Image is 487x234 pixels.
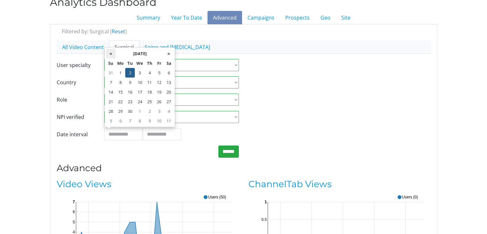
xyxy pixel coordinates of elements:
td: 10 [135,78,145,87]
td: 7 [106,78,116,87]
td: 1 [116,68,125,78]
td: 14 [106,87,116,97]
a: Summary [131,11,166,24]
th: Tu [125,58,135,68]
label: User specialty [52,59,100,71]
td: 21 [106,97,116,106]
label: Date interval [52,128,100,140]
a: ChannelTab Views [248,179,332,189]
td: 7 [125,116,135,126]
a: Advanced [207,11,242,24]
label: Country [52,76,100,88]
td: 19 [154,87,164,97]
a: Year To Date [166,11,207,24]
td: 11 [164,116,174,126]
th: Sa [164,58,174,68]
div: Filtered by: Surgical ( ) [57,28,435,35]
a: Reset [112,28,125,35]
th: [DATE] [116,49,164,58]
td: 3 [154,106,164,116]
td: 25 [145,97,154,106]
th: Fr [154,58,164,68]
td: 4 [145,68,154,78]
td: 6 [116,116,125,126]
td: 29 [116,106,125,116]
td: 8 [116,78,125,87]
th: Su [106,58,116,68]
td: 30 [125,106,135,116]
td: 26 [154,97,164,106]
a: Video Views [57,179,111,189]
th: We [135,58,145,68]
a: Campaigns [242,11,280,24]
td: 17 [135,87,145,97]
td: 1 [135,106,145,116]
td: 9 [125,78,135,87]
td: 18 [145,87,154,97]
td: 6 [164,68,174,78]
td: 11 [145,78,154,87]
a: Geo [315,11,336,24]
a: All Video Content [57,40,109,54]
th: « [106,49,116,58]
td: 2 [145,106,154,116]
th: Mo [116,58,125,68]
td: 5 [106,116,116,126]
td: 13 [164,78,174,87]
a: Spine and [MEDICAL_DATA] [139,40,215,54]
a: Site [336,11,356,24]
td: 24 [135,97,145,106]
td: 3 [135,68,145,78]
th: Th [145,58,154,68]
td: 10 [154,116,164,126]
td: 15 [116,87,125,97]
td: 27 [164,97,174,106]
a: Prospects [280,11,315,24]
td: 5 [154,68,164,78]
a: Surgical [109,40,139,54]
td: 28 [106,106,116,116]
td: 31 [106,68,116,78]
td: 8 [135,116,145,126]
td: 9 [145,116,154,126]
h3: Advanced [57,163,431,174]
td: 16 [125,87,135,97]
text: Users (50) [208,195,226,199]
td: 20 [164,87,174,97]
td: 23 [125,97,135,106]
label: Role [52,94,100,106]
th: » [164,49,174,58]
td: 22 [116,97,125,106]
td: 4 [164,106,174,116]
label: NPI verified [52,111,100,123]
td: 12 [154,78,164,87]
text: Users (0) [402,195,418,199]
td: 2 [125,68,135,78]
